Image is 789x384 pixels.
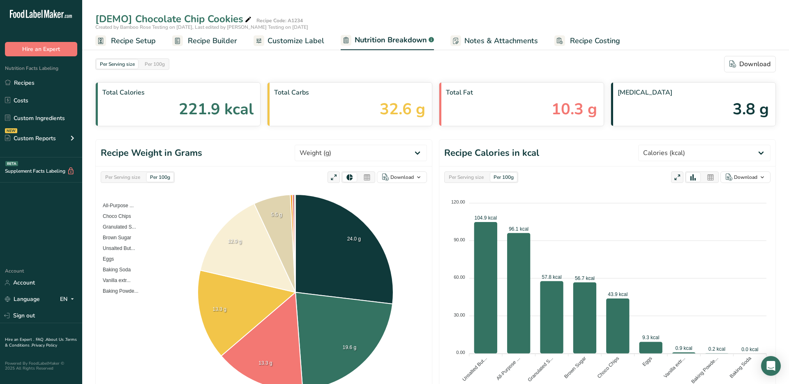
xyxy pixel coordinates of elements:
[97,245,135,251] span: Unsalted But...
[720,171,771,183] button: Download
[450,32,538,50] a: Notes & Attachments
[451,199,465,204] tspan: 120.00
[102,173,143,182] div: Per Serving size
[570,35,620,46] span: Recipe Costing
[454,312,465,317] tspan: 30.00
[97,235,131,241] span: Brown Sugar
[97,60,138,69] div: Per Serving size
[551,97,597,121] span: 10.3 g
[5,337,34,342] a: Hire an Expert .
[97,203,134,208] span: All-Purpose ...
[454,237,465,242] tspan: 90.00
[60,294,77,304] div: EN
[444,146,539,160] h1: Recipe Calories in kcal
[5,161,18,166] div: BETA
[454,275,465,280] tspan: 60.00
[268,35,324,46] span: Customize Label
[390,173,414,181] div: Download
[596,355,620,379] tspan: Choco Chips
[5,337,77,348] a: Terms & Conditions .
[729,355,752,379] tspan: Baking Soda
[641,355,653,367] tspan: Eggs
[5,361,77,371] div: Powered By FoodLabelMaker © 2025 All Rights Reserved
[36,337,46,342] a: FAQ .
[46,337,65,342] a: About Us .
[464,35,538,46] span: Notes & Attachments
[5,292,40,306] a: Language
[254,32,324,50] a: Customize Label
[761,356,781,376] div: Open Intercom Messenger
[341,31,434,51] a: Nutrition Breakdown
[729,59,771,69] div: Download
[5,128,17,133] div: NEW
[527,355,554,383] tspan: Granulated S...
[495,355,521,381] tspan: All-Purpose ...
[554,32,620,50] a: Recipe Costing
[724,56,776,72] button: Download
[377,171,427,183] button: Download
[141,60,168,69] div: Per 100g
[380,97,425,121] span: 32.6 g
[147,173,173,182] div: Per 100g
[111,35,156,46] span: Recipe Setup
[97,213,131,219] span: Choco Chips
[97,278,131,283] span: Vanilla extr...
[662,355,686,379] tspan: Vanilla extr...
[461,355,488,382] tspan: Unsalted But...
[102,88,254,97] span: Total Calories
[456,350,465,355] tspan: 0.00
[734,173,757,181] div: Download
[179,97,254,121] span: 221.9 kcal
[95,12,253,26] div: [DEMO] Chocolate Chip Cookies
[563,355,587,379] tspan: Brown Sugar
[733,97,769,121] span: 3.8 g
[445,173,487,182] div: Per Serving size
[32,342,57,348] a: Privacy Policy
[446,88,597,97] span: Total Fat
[5,134,56,143] div: Custom Reports
[101,146,202,160] h1: Recipe Weight in Grams
[256,17,303,24] div: Recipe Code: A1234
[172,32,237,50] a: Recipe Builder
[355,35,427,46] span: Nutrition Breakdown
[274,88,425,97] span: Total Carbs
[97,224,136,230] span: Granulated S...
[95,24,308,30] span: Created by Bamboo Rose Testing on [DATE], Last edited by [PERSON_NAME] Testing on [DATE]
[490,173,517,182] div: Per 100g
[97,256,114,262] span: Eggs
[618,88,769,97] span: [MEDICAL_DATA]
[95,32,156,50] a: Recipe Setup
[188,35,237,46] span: Recipe Builder
[97,267,131,273] span: Baking Soda
[5,42,77,56] button: Hire an Expert
[97,288,138,294] span: Baking Powde...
